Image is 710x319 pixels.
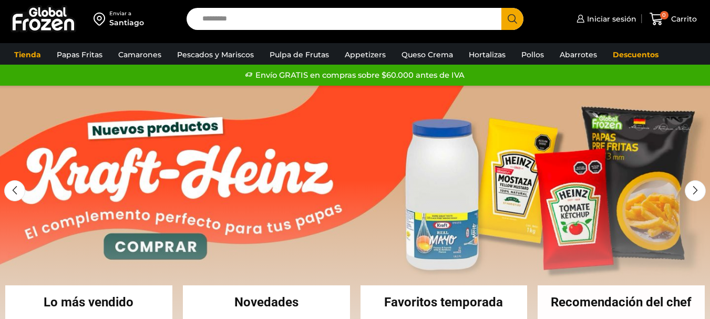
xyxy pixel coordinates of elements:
[584,14,636,24] span: Iniciar sesión
[4,180,25,201] div: Previous slide
[339,45,391,65] a: Appetizers
[501,8,523,30] button: Search button
[396,45,458,65] a: Queso Crema
[183,296,350,308] h2: Novedades
[109,17,144,28] div: Santiago
[361,296,528,308] h2: Favoritos temporada
[109,10,144,17] div: Enviar a
[113,45,167,65] a: Camarones
[172,45,259,65] a: Pescados y Mariscos
[538,296,705,308] h2: Recomendación del chef
[574,8,636,29] a: Iniciar sesión
[5,296,172,308] h2: Lo más vendido
[608,45,664,65] a: Descuentos
[9,45,46,65] a: Tienda
[464,45,511,65] a: Hortalizas
[668,14,697,24] span: Carrito
[52,45,108,65] a: Papas Fritas
[516,45,549,65] a: Pollos
[94,10,109,28] img: address-field-icon.svg
[647,7,699,32] a: 0 Carrito
[660,11,668,19] span: 0
[685,180,706,201] div: Next slide
[264,45,334,65] a: Pulpa de Frutas
[554,45,602,65] a: Abarrotes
